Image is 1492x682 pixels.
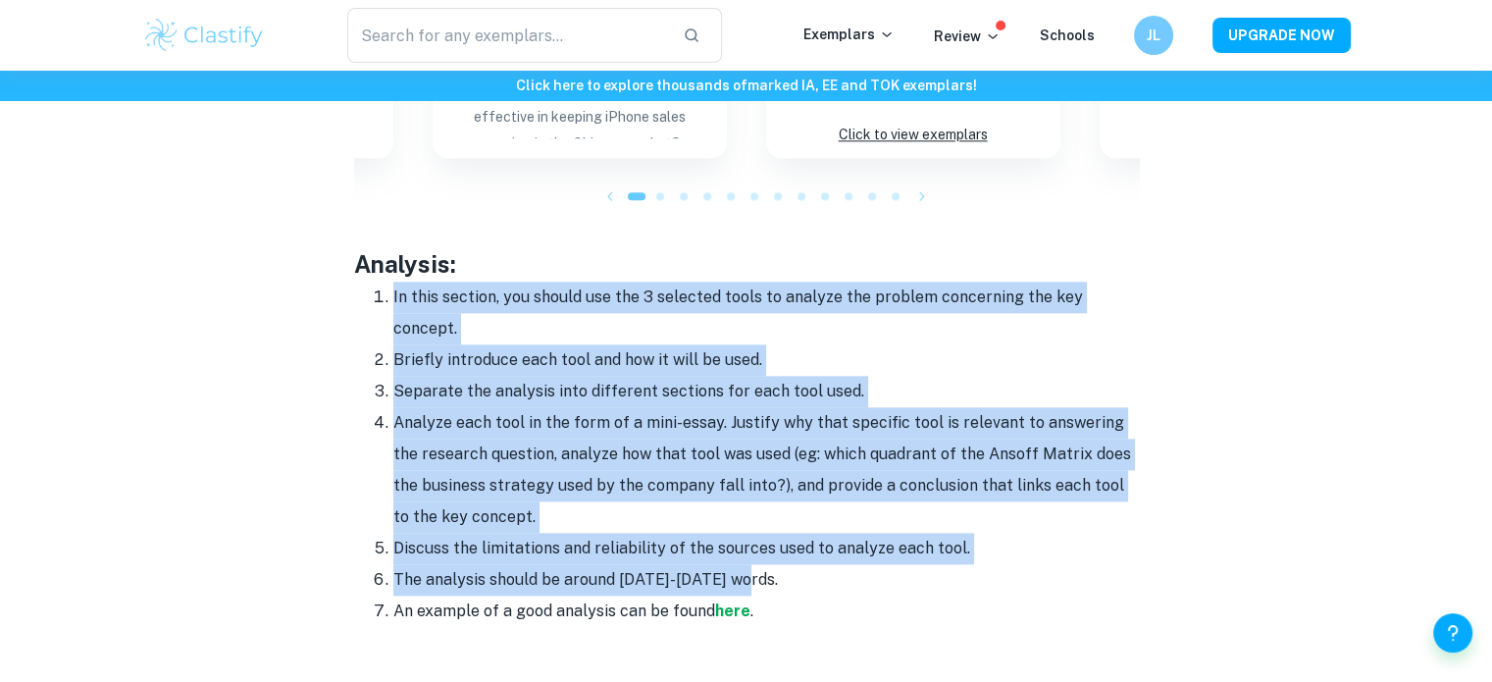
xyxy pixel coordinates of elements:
[354,246,1139,282] h3: Analysis:
[393,533,1139,564] li: Discuss the limitations and reliability of the sources used to analyze each tool.
[347,8,668,63] input: Search for any exemplars...
[1212,18,1351,53] button: UPGRADE NOW
[1142,25,1164,46] h6: JL
[1040,27,1095,43] a: Schools
[934,26,1001,47] p: Review
[393,344,1139,376] li: Briefly introduce each tool and how it will be used.
[715,602,750,620] a: here
[393,282,1139,344] li: In this section, you should use the 3 selected tools to analyze the problem concerning the key co...
[393,407,1139,533] li: Analyze each tool in the form of a mini-essay. Justify why that specific tool is relevant to answ...
[142,16,267,55] img: Clastify logo
[393,376,1139,407] li: Separate the analysis into different sections for each tool used.
[803,24,895,45] p: Exemplars
[4,75,1488,96] h6: Click here to explore thousands of marked IA, EE and TOK exemplars !
[393,596,1139,627] li: An example of a good analysis can be found .
[1433,613,1472,653] button: Help and Feedback
[1134,16,1173,55] button: JL
[839,122,988,148] p: Click to view exemplars
[393,564,1139,596] li: The analysis should be around [DATE]-[DATE] words.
